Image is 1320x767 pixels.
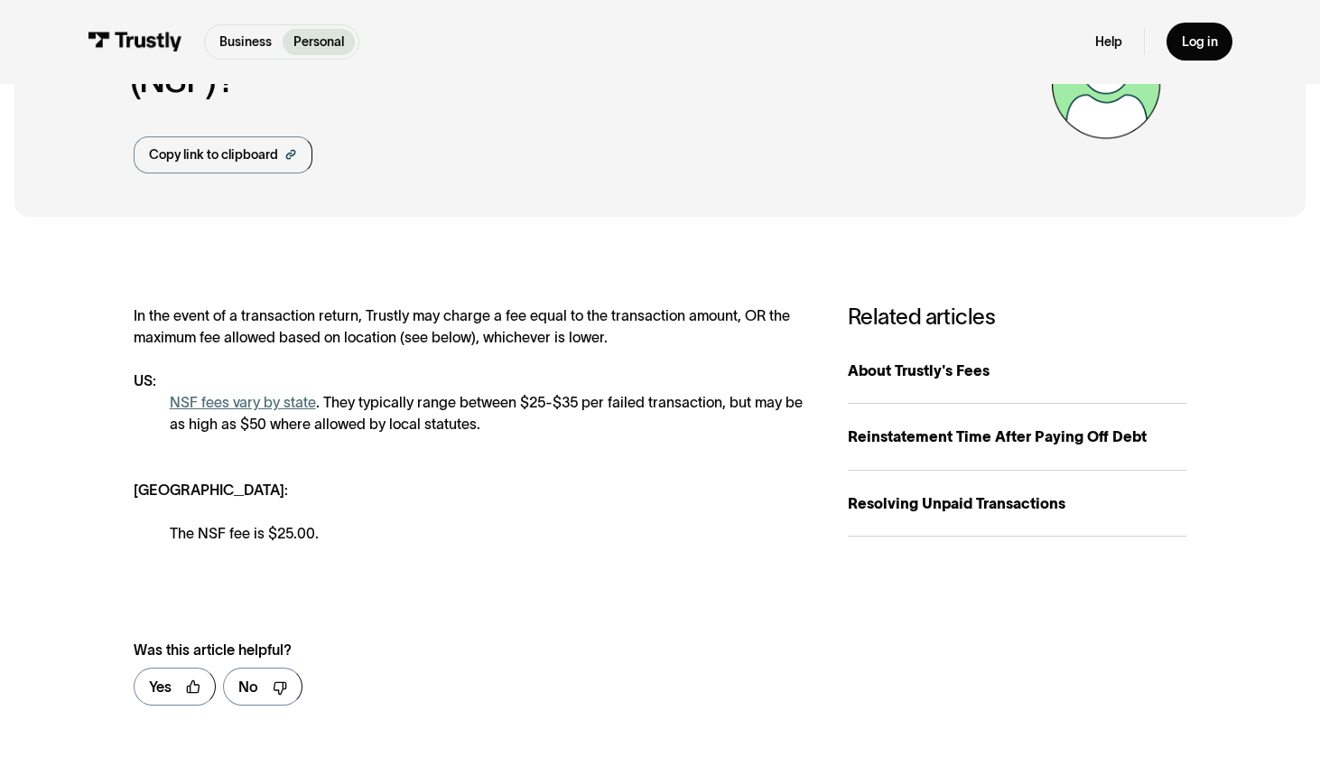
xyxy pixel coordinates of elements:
[134,136,312,173] a: Copy link to clipboard
[848,471,1186,537] a: Resolving Unpaid Transactions
[283,29,355,55] a: Personal
[134,372,153,388] strong: US
[134,304,812,545] div: In the event of a transaction return, Trustly may charge a fee equal to the transaction amount, O...
[1182,33,1218,50] div: Log in
[848,426,1186,447] div: Reinstatement Time After Paying Off Debt
[848,360,1186,381] div: About Trustly's Fees
[223,668,302,706] a: No
[170,391,812,435] div: . They typically range between $25-$35 per failed transaction, but may be as high as $50 where al...
[848,404,1186,470] a: Reinstatement Time After Paying Off Debt
[149,676,172,697] div: Yes
[149,145,278,164] div: Copy link to clipboard
[293,33,344,51] p: Personal
[134,482,284,498] strong: [GEOGRAPHIC_DATA]
[170,522,812,544] div: The NSF fee is $25.00.
[88,32,182,51] img: Trustly Logo
[1095,33,1122,50] a: Help
[134,668,216,706] a: Yes
[848,304,1186,331] h3: Related articles
[848,492,1186,514] div: Resolving Unpaid Transactions
[219,33,272,51] p: Business
[848,338,1186,404] a: About Trustly's Fees
[134,639,773,660] div: Was this article helpful?
[238,676,258,697] div: No
[209,29,283,55] a: Business
[1167,23,1232,61] a: Log in
[170,394,316,410] a: NSF fees vary by state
